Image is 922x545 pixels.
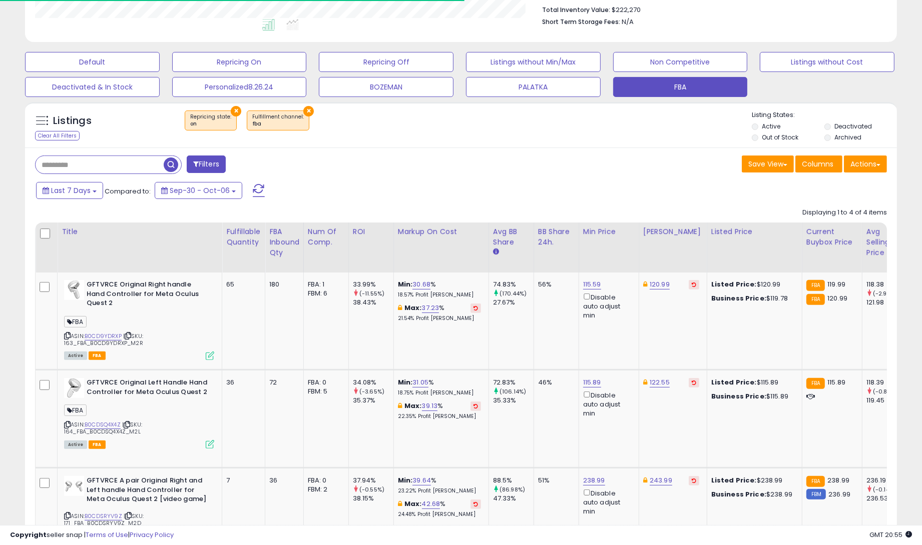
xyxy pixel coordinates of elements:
[866,396,907,405] div: 119.45
[711,475,757,485] b: Listed Price:
[29,5,45,21] img: Profile image for PJ
[711,377,757,387] b: Listed Price:
[353,476,393,485] div: 37.94%
[866,476,907,485] div: 236.19
[827,293,847,303] span: 120.99
[170,185,230,195] span: Sep-30 - Oct-06
[308,378,341,387] div: FBA: 0
[226,226,261,247] div: Fulfillable Quantity
[493,280,534,289] div: 74.83%
[866,378,907,387] div: 118.39
[130,530,174,539] a: Privacy Policy
[35,131,80,140] div: Clear All Filters
[353,226,389,237] div: ROI
[866,298,907,307] div: 121.98
[64,327,72,335] button: Start recording
[64,440,87,449] span: All listings currently available for purchase on Amazon
[32,327,40,335] button: Emoji picker
[583,389,631,418] div: Disable auto adjust min
[49,5,56,12] h1: PJ
[187,155,226,173] button: Filters
[422,401,438,411] a: 39.13
[583,226,635,237] div: Min Price
[353,494,393,503] div: 38.15%
[16,103,156,182] div: From the logs, I saw that the system was pushing a price of $118.26, and then the price was sudde...
[762,122,780,130] label: Active
[252,120,304,127] div: fba
[398,315,481,322] p: 21.54% Profit [PERSON_NAME]
[583,475,605,485] a: 238.99
[650,475,672,485] a: 243.99
[85,512,122,520] a: B0CDSRYV9Z
[398,511,481,518] p: 24.48% Profit [PERSON_NAME]
[650,279,670,289] a: 120.99
[64,476,214,539] div: ASIN:
[538,378,571,387] div: 46%
[7,4,26,23] button: go back
[86,530,128,539] a: Terms of Use
[64,280,84,300] img: 318zId7r+hL._SL40_.jpg
[252,113,304,128] span: Fulfillment channel :
[190,120,231,127] div: on
[64,378,84,398] img: 31-Vy0KSI9L._SL40_.jpg
[711,226,798,237] div: Listed Price
[398,279,413,289] b: Min:
[866,280,907,289] div: 118.38
[583,279,601,289] a: 115.59
[493,378,534,387] div: 72.83%
[760,52,894,72] button: Listings without Cost
[412,377,428,387] a: 31.05
[711,378,794,387] div: $115.89
[16,327,24,335] button: Upload attachment
[500,387,526,395] small: (106.14%)
[493,396,534,405] div: 35.33%
[308,289,341,298] div: FBM: 6
[87,280,208,310] b: GFTVRCE Original Right handle Hand Controller for Meta Oculus Quest 2
[64,351,87,360] span: All listings currently available for purchase on Amazon
[359,289,384,297] small: (-11.55%)
[25,52,160,72] button: Default
[398,401,481,420] div: %
[398,291,481,298] p: 18.57% Profit [PERSON_NAME]
[269,476,296,485] div: 36
[650,377,670,387] a: 122.55
[762,133,798,141] label: Out of Stock
[711,476,794,485] div: $238.99
[873,387,898,395] small: (-0.89%)
[64,332,143,347] span: | SKU: 163_FBA_B0CD9YDRXP_M2R
[9,306,192,323] textarea: Message…
[269,280,296,289] div: 180
[866,226,903,258] div: Avg Selling Price
[711,279,757,289] b: Listed Price:
[398,280,481,298] div: %
[583,291,631,320] div: Disable auto adjust min
[806,476,825,487] small: FBA
[64,420,142,435] span: | SKU: 164_FBA_B0CDSQ4X4Z_M2L
[711,280,794,289] div: $120.99
[359,485,384,493] small: (-0.55%)
[752,110,896,120] p: Listing States:
[795,155,842,172] button: Columns
[398,487,481,494] p: 23.22% Profit [PERSON_NAME]
[827,279,845,289] span: 119.99
[493,298,534,307] div: 27.67%
[53,114,92,128] h5: Listings
[828,489,850,499] span: 236.99
[742,155,794,172] button: Save View
[62,226,218,237] div: Title
[398,499,481,518] div: %
[176,4,194,22] div: Close
[10,530,47,539] strong: Copyright
[538,280,571,289] div: 56%
[711,489,766,499] b: Business Price:
[844,155,887,172] button: Actions
[16,250,156,289] div: Please let us know once you’ve checked, and we’ll be happy to take another look together if the i...
[806,489,826,499] small: FBM
[398,226,485,237] div: Markup on Cost
[802,208,887,217] div: Displaying 1 to 4 of 4 items
[827,475,849,485] span: 238.99
[404,401,422,410] b: Max:
[493,226,530,247] div: Avg BB Share
[85,420,121,429] a: B0CDSQ4X4Z
[105,186,151,196] span: Compared to:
